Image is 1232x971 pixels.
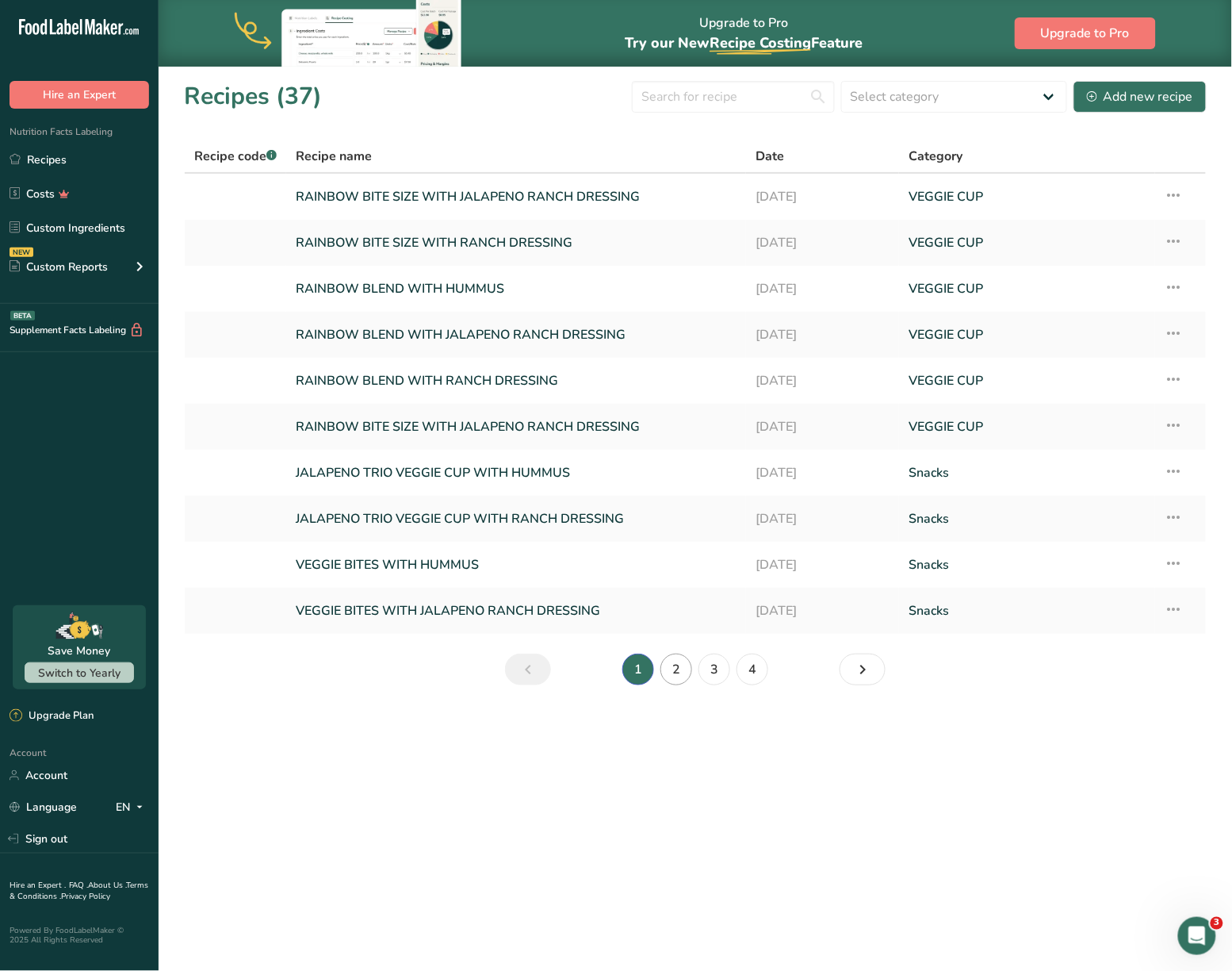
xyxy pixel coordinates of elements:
button: Switch to Yearly [25,662,134,683]
button: Add new recipe [1073,81,1207,113]
a: Privacy Policy [61,891,110,902]
a: VEGGIE CUP [909,180,1145,213]
h1: Recipes (37) [184,79,322,114]
span: Recipe Costing [710,33,811,52]
a: JALAPENO TRIO VEGGIE CUP WITH RANCH DRESSING [296,502,737,535]
div: Upgrade to Pro [625,1,863,67]
a: Next page [840,654,886,685]
a: VEGGIE BITES WITH HUMMUS [296,548,737,581]
iframe: Intercom live chat [1178,917,1216,955]
input: Search for recipe [632,81,835,113]
span: Switch to Yearly [38,666,121,681]
a: Page 4. [737,654,768,685]
button: Upgrade to Pro [1015,17,1156,49]
a: Terms & Conditions . [10,880,148,902]
a: [DATE] [756,272,890,305]
a: [DATE] [756,410,890,443]
span: Recipe name [296,147,372,166]
div: NEW [10,248,33,257]
a: Page 3. [698,654,730,685]
span: 3 [1211,917,1223,930]
div: Powered By FoodLabelMaker © 2025 All Rights Reserved [10,927,149,946]
a: RAINBOW BLEND WITH RANCH DRESSING [296,364,737,397]
a: [DATE] [756,548,890,581]
a: [DATE] [756,456,890,489]
a: RAINBOW BITE SIZE WITH RANCH DRESSING [296,226,737,259]
a: Language [10,793,77,821]
a: [DATE] [756,180,890,213]
a: RAINBOW BLEND WITH HUMMUS [296,272,737,305]
div: Save Money [48,643,111,659]
a: [DATE] [756,226,890,259]
a: About Us . [88,880,126,891]
a: Snacks [909,502,1145,535]
a: VEGGIE CUP [909,272,1145,305]
a: Hire an Expert . [10,880,66,891]
a: RAINBOW BITE SIZE WITH JALAPENO RANCH DRESSING [296,180,737,213]
button: Hire an Expert [10,81,149,109]
a: [DATE] [756,364,890,397]
div: BETA [10,311,35,320]
a: Page 2. [660,654,692,685]
a: [DATE] [756,502,890,535]
a: VEGGIE BITES WITH JALAPENO RANCH DRESSING [296,594,737,628]
a: Snacks [909,456,1145,489]
div: Custom Reports [10,259,108,275]
a: JALAPENO TRIO VEGGIE CUP WITH HUMMUS [296,456,737,489]
a: [DATE] [756,318,890,351]
span: Try our New Feature [625,33,863,52]
span: Date [756,147,784,166]
span: Upgrade to Pro [1041,24,1130,43]
div: Add new recipe [1087,87,1193,106]
a: VEGGIE CUP [909,410,1145,443]
div: Upgrade Plan [10,708,94,724]
span: Category [909,147,962,166]
div: EN [116,798,149,817]
a: [DATE] [756,594,890,628]
a: VEGGIE CUP [909,364,1145,397]
a: VEGGIE CUP [909,318,1145,351]
span: Recipe code [194,148,277,165]
a: FAQ . [69,880,88,891]
a: VEGGIE CUP [909,226,1145,259]
a: Snacks [909,594,1145,628]
a: Snacks [909,548,1145,581]
a: RAINBOW BITE SIZE WITH JALAPENO RANCH DRESSING [296,410,737,443]
a: RAINBOW BLEND WITH JALAPENO RANCH DRESSING [296,318,737,351]
a: Previous page [505,654,551,685]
